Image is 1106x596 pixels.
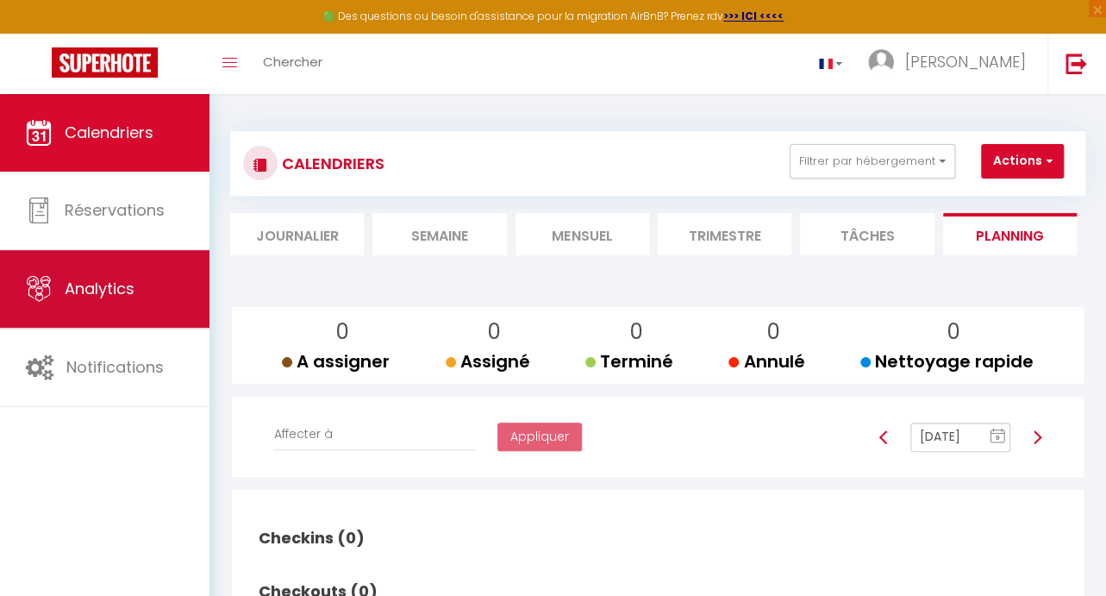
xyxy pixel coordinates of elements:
[459,316,530,348] p: 0
[497,423,582,452] button: Appliquer
[874,316,1034,348] p: 0
[282,349,390,373] span: A assigner
[1030,430,1044,444] img: arrow-right3.svg
[800,213,934,255] li: Tâches
[742,316,804,348] p: 0
[855,34,1047,94] a: ... [PERSON_NAME]
[868,49,894,75] img: ...
[585,349,673,373] span: Terminé
[996,434,1000,442] text: 9
[263,53,322,71] span: Chercher
[254,511,382,565] h2: Checkins (0)
[943,213,1077,255] li: Planning
[372,213,506,255] li: Semaine
[790,144,955,179] button: Filtrer par hébergement
[65,278,134,299] span: Analytics
[296,316,390,348] p: 0
[446,349,530,373] span: Assigné
[278,144,384,183] h3: CALENDRIERS
[66,356,164,378] span: Notifications
[516,213,649,255] li: Mensuel
[877,430,890,444] img: arrow-left3.svg
[65,122,153,143] span: Calendriers
[230,213,364,255] li: Journalier
[599,316,673,348] p: 0
[250,34,335,94] a: Chercher
[723,9,784,23] a: >>> ICI <<<<
[65,199,165,221] span: Réservations
[1065,53,1087,74] img: logout
[910,423,1010,452] input: Select Date
[860,349,1034,373] span: Nettoyage rapide
[905,51,1026,72] span: [PERSON_NAME]
[658,213,791,255] li: Trimestre
[981,144,1064,179] button: Actions
[728,349,804,373] span: Annulé
[52,47,158,78] img: Super Booking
